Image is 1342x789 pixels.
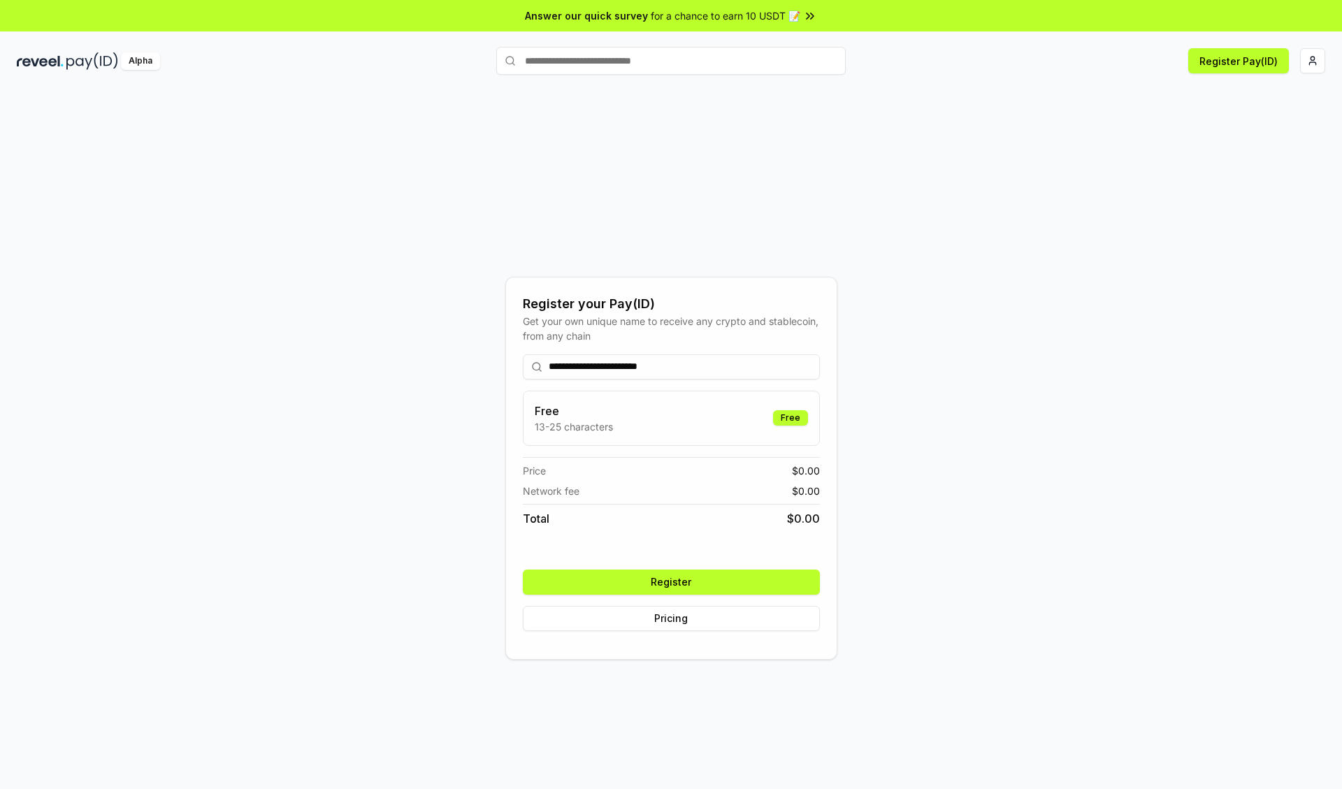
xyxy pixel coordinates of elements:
[523,510,549,527] span: Total
[787,510,820,527] span: $ 0.00
[525,8,648,23] span: Answer our quick survey
[523,294,820,314] div: Register your Pay(ID)
[523,484,579,498] span: Network fee
[523,463,546,478] span: Price
[792,463,820,478] span: $ 0.00
[651,8,800,23] span: for a chance to earn 10 USDT 📝
[792,484,820,498] span: $ 0.00
[773,410,808,426] div: Free
[17,52,64,70] img: reveel_dark
[1188,48,1289,73] button: Register Pay(ID)
[523,570,820,595] button: Register
[535,403,613,419] h3: Free
[523,314,820,343] div: Get your own unique name to receive any crypto and stablecoin, from any chain
[523,606,820,631] button: Pricing
[66,52,118,70] img: pay_id
[535,419,613,434] p: 13-25 characters
[121,52,160,70] div: Alpha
